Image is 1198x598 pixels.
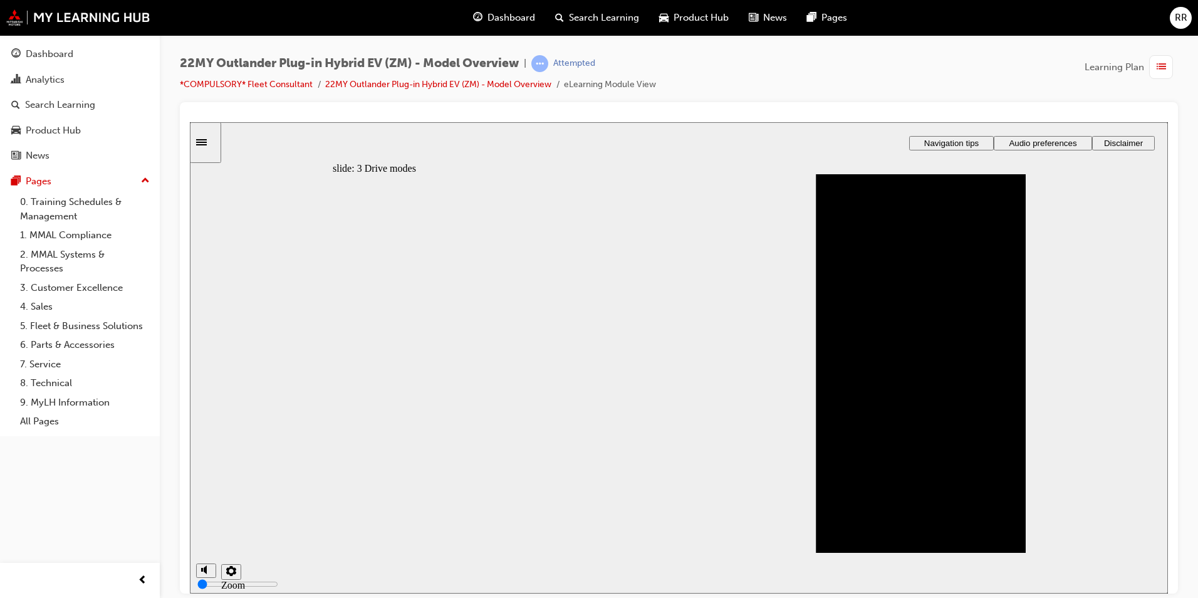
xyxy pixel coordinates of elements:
a: pages-iconPages [797,5,857,31]
span: Audio preferences [819,16,887,26]
button: RR [1170,7,1192,29]
div: misc controls [6,431,50,471]
button: settings [31,442,51,458]
a: 7. Service [15,355,155,374]
div: Product Hub [26,123,81,138]
span: Disclaimer [914,16,953,26]
span: Navigation tips [734,16,789,26]
span: RR [1175,11,1187,25]
span: guage-icon [473,10,482,26]
span: Search Learning [569,11,639,25]
a: 2. MMAL Systems & Processes [15,245,155,278]
a: 6. Parts & Accessories [15,335,155,355]
span: 22MY Outlander Plug-in Hybrid EV (ZM) - Model Overview [180,56,519,71]
input: volume [8,457,88,467]
button: DashboardAnalyticsSearch LearningProduct HubNews [5,40,155,170]
a: search-iconSearch Learning [545,5,649,31]
a: 4. Sales [15,297,155,317]
a: Search Learning [5,93,155,117]
span: Learning Plan [1085,60,1144,75]
span: Product Hub [674,11,729,25]
span: search-icon [11,100,20,111]
a: 9. MyLH Information [15,393,155,412]
span: news-icon [11,150,21,162]
div: Search Learning [25,98,95,112]
button: Disclaimer [902,14,965,28]
span: car-icon [659,10,669,26]
a: 22MY Outlander Plug-in Hybrid EV (ZM) - Model Overview [325,79,551,90]
div: News [26,149,49,163]
a: 1. MMAL Compliance [15,226,155,245]
label: Zoom to fit [31,458,55,491]
img: mmal [6,9,150,26]
span: News [763,11,787,25]
span: Dashboard [487,11,535,25]
button: Navigation tips [719,14,804,28]
span: chart-icon [11,75,21,86]
span: | [524,56,526,71]
div: Attempted [553,58,595,70]
a: Analytics [5,68,155,92]
a: All Pages [15,412,155,431]
span: pages-icon [807,10,816,26]
span: car-icon [11,125,21,137]
button: Learning Plan [1085,55,1178,79]
a: 0. Training Schedules & Management [15,192,155,226]
button: Audio preferences [804,14,902,28]
a: Dashboard [5,43,155,66]
button: Pages [5,170,155,193]
a: car-iconProduct Hub [649,5,739,31]
span: up-icon [141,173,150,189]
span: search-icon [555,10,564,26]
a: guage-iconDashboard [463,5,545,31]
div: Dashboard [26,47,73,61]
div: Pages [26,174,51,189]
button: volume [6,441,26,456]
a: *COMPULSORY* Fleet Consultant [180,79,313,90]
span: pages-icon [11,176,21,187]
span: Pages [821,11,847,25]
a: news-iconNews [739,5,797,31]
span: prev-icon [138,573,147,589]
a: Product Hub [5,119,155,142]
span: guage-icon [11,49,21,60]
a: 8. Technical [15,374,155,393]
a: 5. Fleet & Business Solutions [15,317,155,336]
a: News [5,144,155,167]
div: Analytics [26,73,65,87]
span: learningRecordVerb_ATTEMPT-icon [531,55,548,72]
span: news-icon [749,10,758,26]
a: 3. Customer Excellence [15,278,155,298]
span: list-icon [1157,60,1166,75]
li: eLearning Module View [564,78,656,92]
